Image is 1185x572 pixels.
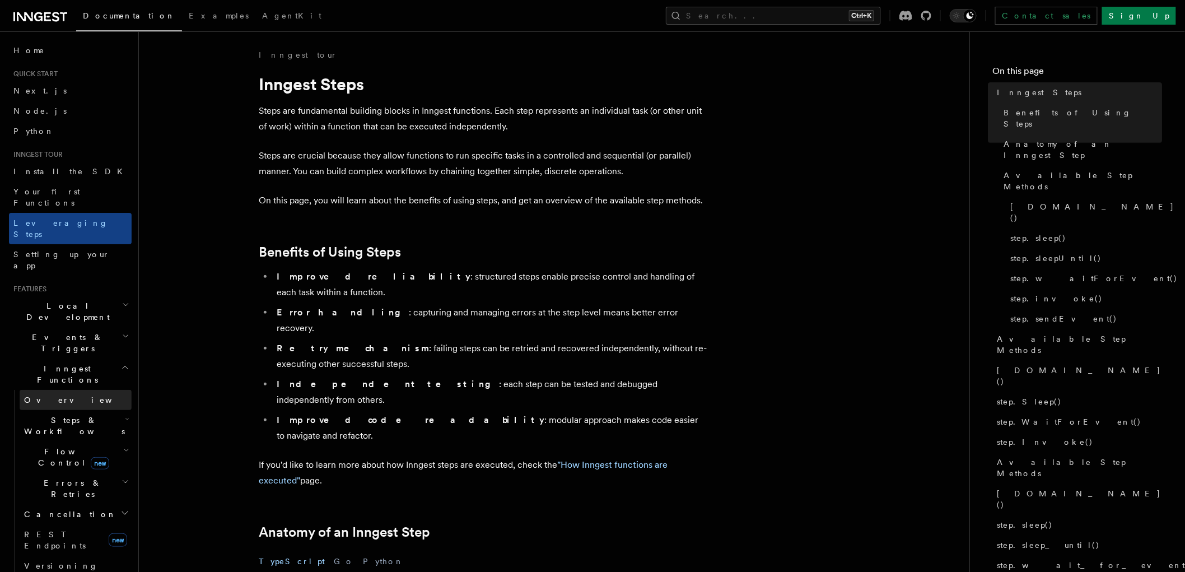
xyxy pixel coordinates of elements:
span: Your first Functions [13,187,80,207]
a: Available Step Methods [993,452,1163,483]
button: Search...Ctrl+K [666,7,881,25]
a: Available Step Methods [993,329,1163,360]
span: Examples [189,11,249,20]
button: Inngest Functions [9,359,132,390]
li: : each step can be tested and debugged independently from others. [273,376,707,408]
button: Local Development [9,296,132,327]
a: step.sleep() [1006,228,1163,248]
a: Benefits of Using Steps [259,244,401,260]
a: Next.js [9,81,132,101]
p: Steps are fundamental building blocks in Inngest functions. Each step represents an individual ta... [259,103,707,134]
button: Steps & Workflows [20,410,132,441]
span: step.Invoke() [997,436,1094,448]
span: step.waitForEvent() [1011,273,1178,284]
span: AgentKit [262,11,321,20]
span: [DOMAIN_NAME]() [997,488,1163,510]
span: Benefits of Using Steps [1004,107,1163,129]
span: Features [9,285,46,294]
button: Toggle dark mode [950,9,977,22]
span: new [91,457,109,469]
span: Python [13,127,54,136]
span: Anatomy of an Inngest Step [1004,138,1163,161]
a: Inngest Steps [993,82,1163,103]
li: : structured steps enable precise control and handling of each task within a function. [273,269,707,300]
span: new [109,533,127,547]
span: [DOMAIN_NAME]() [1011,201,1175,224]
h4: On this page [993,64,1163,82]
span: Inngest tour [9,150,63,159]
span: REST Endpoints [24,530,86,550]
strong: Improved code readability [277,415,544,425]
a: Overview [20,390,132,410]
p: On this page, you will learn about the benefits of using steps, and get an overview of the availa... [259,193,707,208]
a: step.Invoke() [993,432,1163,452]
a: Benefits of Using Steps [1000,103,1163,134]
li: : modular approach makes code easier to navigate and refactor. [273,412,707,444]
a: step.Sleep() [993,392,1163,412]
kbd: Ctrl+K [849,10,874,21]
span: step.sleep() [1011,232,1067,244]
span: step.WaitForEvent() [997,416,1142,427]
button: Errors & Retries [20,473,132,504]
span: step.sleep() [997,519,1053,531]
span: Leveraging Steps [13,218,108,239]
span: Next.js [13,86,67,95]
button: Events & Triggers [9,327,132,359]
span: Errors & Retries [20,477,122,500]
a: [DOMAIN_NAME]() [993,360,1163,392]
span: Setting up your app [13,250,110,270]
h1: Inngest Steps [259,74,707,94]
span: Steps & Workflows [20,415,125,437]
a: [DOMAIN_NAME]() [993,483,1163,515]
a: Examples [182,3,255,30]
span: Inngest Functions [9,363,121,385]
span: Install the SDK [13,167,129,176]
a: step.WaitForEvent() [993,412,1163,432]
span: step.invoke() [1011,293,1103,304]
a: [DOMAIN_NAME]() [1006,197,1163,228]
button: Flow Controlnew [20,441,132,473]
span: Overview [24,396,139,404]
a: Available Step Methods [1000,165,1163,197]
span: [DOMAIN_NAME]() [997,365,1163,387]
strong: Retry mechanism [277,343,429,354]
strong: Improved reliability [277,271,470,282]
a: Setting up your app [9,244,132,276]
span: Available Step Methods [997,333,1163,356]
a: step.waitForEvent() [1006,268,1163,289]
a: Home [9,40,132,61]
a: step.sleep() [993,515,1163,535]
span: Available Step Methods [997,457,1163,479]
a: step.invoke() [1006,289,1163,309]
span: Documentation [83,11,175,20]
a: step.sleepUntil() [1006,248,1163,268]
span: Available Step Methods [1004,170,1163,192]
span: step.Sleep() [997,396,1062,407]
span: Node.js [13,106,67,115]
a: Node.js [9,101,132,121]
strong: Independent testing [277,379,499,389]
a: Contact sales [995,7,1098,25]
a: Your first Functions [9,182,132,213]
span: step.sendEvent() [1011,313,1118,324]
a: REST Endpointsnew [20,524,132,556]
button: Cancellation [20,504,132,524]
a: step.sleep_until() [993,535,1163,555]
span: Inngest Steps [997,87,1082,98]
a: Leveraging Steps [9,213,132,244]
li: : failing steps can be retried and recovered independently, without re-executing other successful... [273,341,707,372]
p: If you'd like to learn more about how Inngest steps are executed, check the page. [259,457,707,489]
a: Documentation [76,3,182,31]
a: Inngest tour [259,49,337,61]
span: Cancellation [20,509,116,520]
a: Anatomy of an Inngest Step [1000,134,1163,165]
a: Install the SDK [9,161,132,182]
a: Python [9,121,132,141]
p: Steps are crucial because they allow functions to run specific tasks in a controlled and sequenti... [259,148,707,179]
span: Quick start [9,69,58,78]
span: Versioning [24,561,98,570]
strong: Error handling [277,307,409,318]
span: Home [13,45,45,56]
span: Local Development [9,300,122,323]
span: Events & Triggers [9,332,122,354]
